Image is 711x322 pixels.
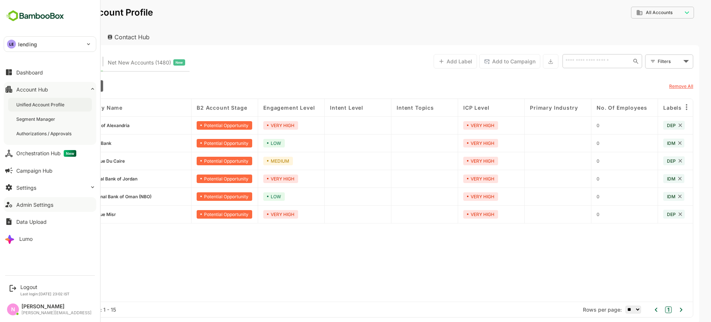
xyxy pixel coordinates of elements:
span: National Bank of Oman (NBO) [63,194,126,199]
div: Data Upload [16,219,47,225]
div: LElending [4,37,96,52]
p: Unified Account Profile [28,8,127,17]
span: Intent Level [304,104,337,111]
button: Account Hub [4,82,96,97]
button: Add Label [408,54,451,69]
div: VERY HIGH [437,121,472,130]
div: Account Hub [12,29,73,45]
span: Engagement Level [237,104,289,111]
button: Lumo [4,231,96,246]
div: VERY HIGH [237,175,272,183]
span: B2 Account Stage [22,83,63,89]
span: Capital Bank of Jordan [63,176,111,182]
span: DEP [641,123,650,128]
span: All Accounts [620,10,647,15]
div: VERY HIGH [437,210,472,219]
div: IDM [637,139,658,147]
div: Orchestration Hub [16,150,76,157]
div: [PERSON_NAME] [21,303,91,310]
span: Known accounts you’ve identified to target - imported from CRM, Offline upload, or promoted from ... [22,58,73,67]
div: Potential Opportunity [171,157,226,165]
span: Bank of Alexandria [63,123,104,128]
span: New [150,58,157,67]
span: Rows per page: [557,306,596,313]
button: 1 [639,306,646,313]
div: Account Hub [16,86,48,93]
div: Logout [20,284,70,290]
div: Segment Manager [16,116,57,122]
div: Unified Account Profile [16,102,66,108]
span: IDM [641,140,650,146]
span: DEP [641,212,650,217]
span: 0 [571,194,574,199]
div: Campaign Hub [16,167,53,174]
div: Potential Opportunity [171,139,226,147]
div: VERY HIGH [437,192,472,201]
div: VERY HIGH [237,210,272,219]
div: Filters [632,57,655,65]
div: Authorizations / Approvals [16,130,73,137]
div: All Accounts [610,9,656,16]
span: Primary Industry [504,104,552,111]
span: IDM [641,194,650,199]
div: All Accounts [605,6,668,20]
button: Campaign Hub [4,163,96,178]
div: [PERSON_NAME][EMAIL_ADDRESS] [21,311,91,315]
span: Intent Topics [371,104,408,111]
div: Contact Hub [76,29,130,45]
span: Banque Misr [63,212,90,217]
div: DEP [637,121,659,130]
div: IDM [637,192,658,201]
div: DEP [637,210,659,219]
div: MEDIUM [237,157,267,165]
div: Potential Opportunity [171,210,226,219]
span: New [64,150,76,157]
span: Company name [52,104,97,111]
span: 0 [571,212,574,217]
div: LOW [237,192,259,201]
div: DEP [637,156,659,165]
span: Net New Accounts ( 1480 ) [82,58,145,67]
span: 0 [571,158,574,164]
div: VERY HIGH [437,157,472,165]
button: Settings [4,180,96,195]
span: 0 [571,123,574,128]
button: Dashboard [4,65,96,80]
u: Remove All [643,83,667,89]
span: Labels [637,104,656,111]
p: Last login: [DATE] 23:02 IST [20,292,70,296]
div: LE [7,40,16,49]
div: VERY HIGH [437,139,472,147]
span: Banque Du Caire [63,158,99,164]
p: lending [18,40,37,48]
span: DEP [641,158,650,164]
span: ICP Level [437,104,464,111]
div: LOW [237,139,259,147]
button: Orchestration HubNew [4,146,96,161]
div: Potential Opportunity [171,121,226,130]
div: Admin Settings [16,202,53,208]
div: Total Rows: 6 | Rows: 1 - 15 [22,306,90,313]
div: Lumo [19,236,33,242]
button: Add to Campaign [453,54,514,69]
button: Export the selected data as CSV [517,54,533,69]
div: N [7,303,19,315]
div: Potential Opportunity [171,192,226,201]
img: BambooboxFullLogoMark.5f36c76dfaba33ec1ec1367b70bb1252.svg [4,9,66,23]
span: Arab Bank [63,140,86,146]
span: B2 Account Stage [171,104,221,111]
span: IDM [641,176,650,182]
div: B2 Account Stage [18,80,77,92]
span: No. of Employees [571,104,621,111]
button: back [13,7,24,18]
button: Data Upload [4,214,96,229]
span: 0 [571,176,574,182]
div: Potential Opportunity [171,175,226,183]
div: Settings [16,185,36,191]
span: 0 [571,140,574,146]
div: Filters [631,53,667,69]
div: IDM [637,174,658,183]
div: VERY HIGH [237,121,272,130]
div: Dashboard [16,69,43,76]
button: Admin Settings [4,197,96,212]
